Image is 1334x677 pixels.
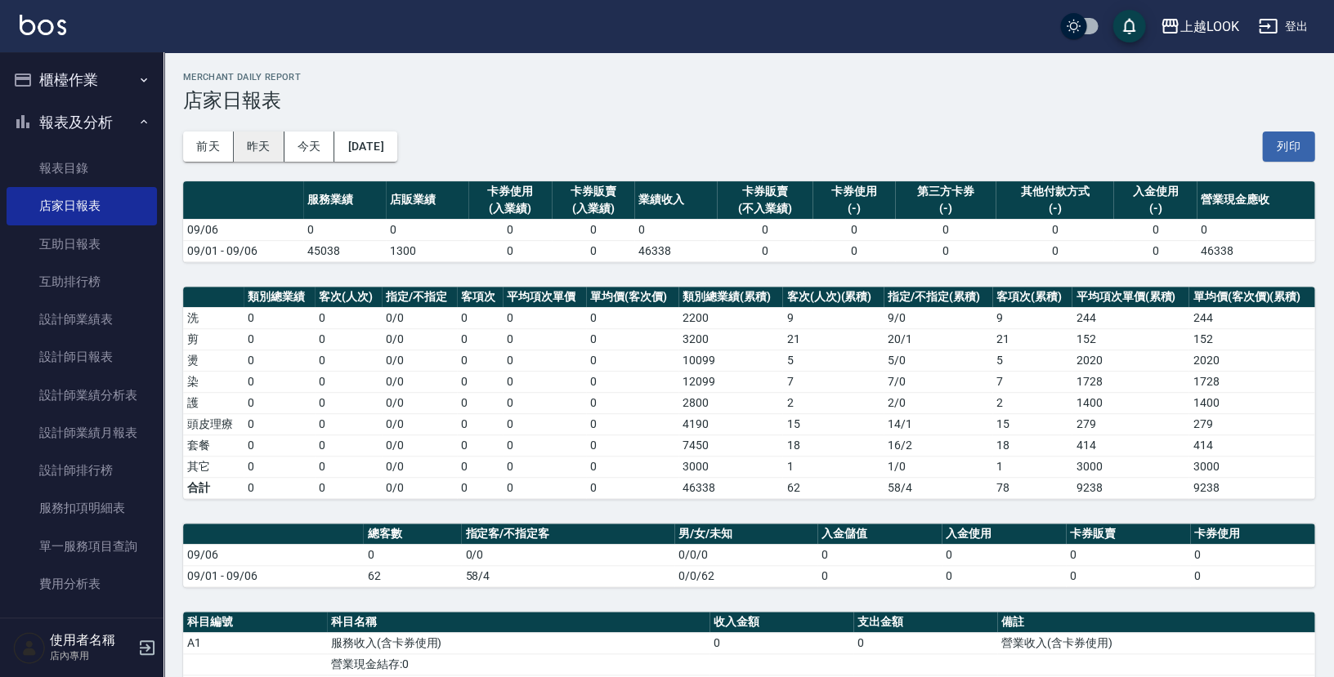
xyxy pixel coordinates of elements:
[884,328,992,350] td: 20 / 1
[468,240,551,261] td: 0
[183,307,244,328] td: 洗
[1197,219,1314,240] td: 0
[884,434,992,456] td: 16 / 2
[992,287,1072,308] th: 客項次(累積)
[586,392,678,413] td: 0
[183,413,244,434] td: 頭皮理療
[503,350,586,371] td: 0
[586,413,678,434] td: 0
[782,350,883,371] td: 5
[7,609,157,652] button: 客戶管理
[457,350,503,371] td: 0
[461,523,674,545] th: 指定客/不指定客
[183,219,303,240] td: 09/06
[678,392,783,413] td: 2800
[183,181,1314,262] table: a dense table
[183,544,363,565] td: 09/06
[183,392,244,413] td: 護
[244,350,315,371] td: 0
[363,565,461,586] td: 62
[1113,240,1196,261] td: 0
[884,477,992,498] td: 58/4
[782,371,883,392] td: 7
[7,489,157,527] a: 服務扣項明細表
[244,413,315,434] td: 0
[13,631,46,664] img: Person
[1117,200,1192,217] div: (-)
[996,240,1113,261] td: 0
[7,414,157,452] a: 設計師業績月報表
[586,287,678,308] th: 單均價(客次價)
[457,328,503,350] td: 0
[782,328,883,350] td: 21
[315,413,382,434] td: 0
[782,287,883,308] th: 客次(人次)(累積)
[1066,565,1190,586] td: 0
[556,183,630,200] div: 卡券販賣
[678,328,783,350] td: 3200
[992,434,1072,456] td: 18
[782,392,883,413] td: 2
[183,287,1314,499] table: a dense table
[884,350,992,371] td: 5 / 0
[1117,183,1192,200] div: 入金使用
[817,200,891,217] div: (-)
[817,183,891,200] div: 卡券使用
[1190,565,1314,586] td: 0
[586,328,678,350] td: 0
[334,131,396,162] button: [DATE]
[1189,328,1314,350] td: 152
[782,434,883,456] td: 18
[817,565,942,586] td: 0
[992,307,1072,328] td: 9
[1197,240,1314,261] td: 46338
[183,350,244,371] td: 燙
[303,181,386,220] th: 服務業績
[782,413,883,434] td: 15
[303,240,386,261] td: 45038
[1072,456,1189,477] td: 3000
[1189,456,1314,477] td: 3000
[1113,219,1196,240] td: 0
[1262,131,1314,162] button: 列印
[1072,350,1189,371] td: 2020
[461,544,674,565] td: 0/0
[382,328,457,350] td: 0 / 0
[315,307,382,328] td: 0
[327,612,710,633] th: 科目名稱
[992,456,1072,477] td: 1
[942,565,1066,586] td: 0
[183,131,234,162] button: 前天
[674,544,817,565] td: 0/0/0
[50,632,133,648] h5: 使用者名稱
[315,371,382,392] td: 0
[315,287,382,308] th: 客次(人次)
[315,477,382,498] td: 0
[899,183,992,200] div: 第三方卡券
[7,263,157,301] a: 互助排行榜
[7,301,157,338] a: 設計師業績表
[1189,287,1314,308] th: 單均價(客次價)(累積)
[634,240,717,261] td: 46338
[457,371,503,392] td: 0
[1189,392,1314,413] td: 1400
[586,350,678,371] td: 0
[634,219,717,240] td: 0
[244,434,315,456] td: 0
[457,392,503,413] td: 0
[503,392,586,413] td: 0
[942,544,1066,565] td: 0
[7,59,157,101] button: 櫃檯作業
[386,240,468,261] td: 1300
[382,371,457,392] td: 0 / 0
[678,456,783,477] td: 3000
[382,287,457,308] th: 指定/不指定
[1189,371,1314,392] td: 1728
[1251,11,1314,42] button: 登出
[1153,10,1245,43] button: 上越LOOK
[183,477,244,498] td: 合計
[782,307,883,328] td: 9
[327,632,710,653] td: 服務收入(含卡券使用)
[183,523,1314,587] table: a dense table
[717,219,812,240] td: 0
